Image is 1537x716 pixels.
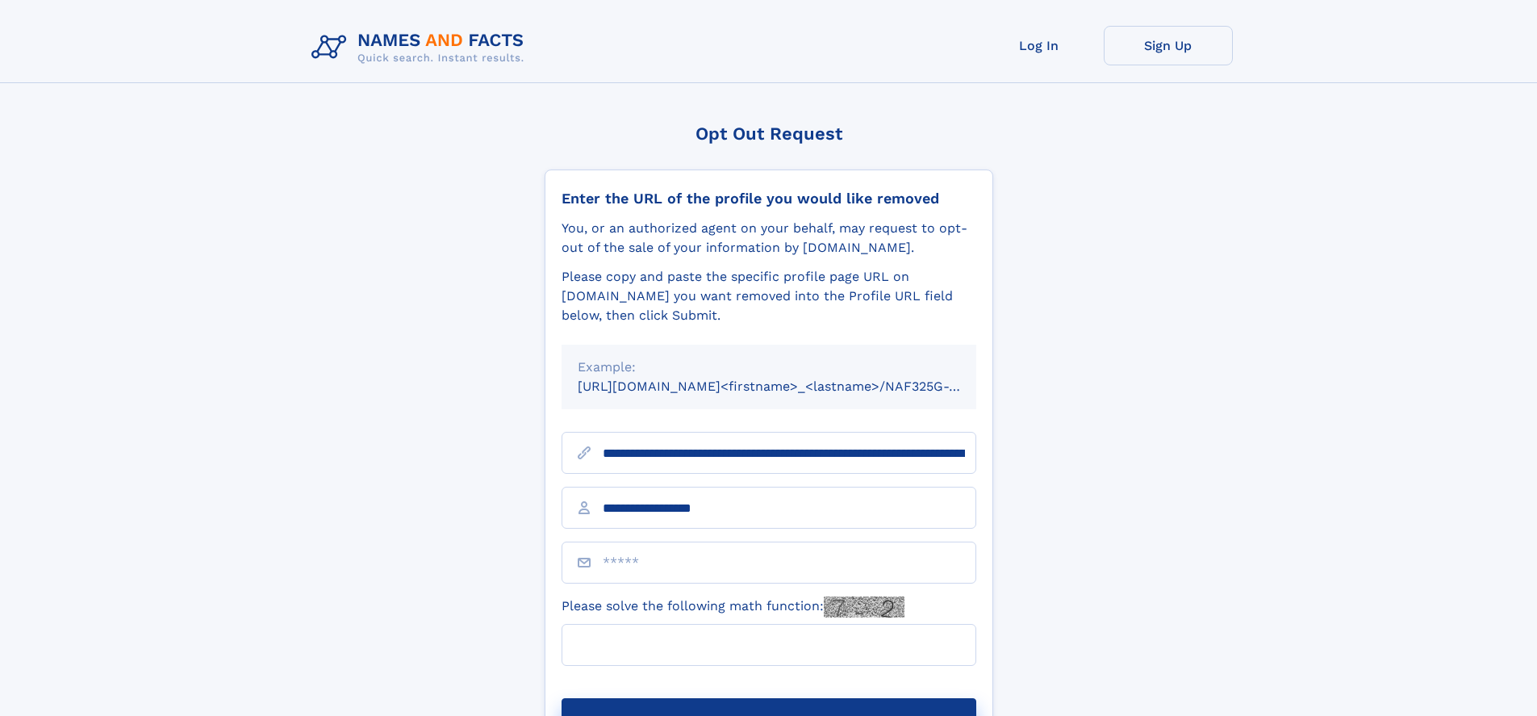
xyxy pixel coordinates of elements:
[578,358,960,377] div: Example:
[545,124,993,144] div: Opt Out Request
[1104,26,1233,65] a: Sign Up
[578,379,1007,394] small: [URL][DOMAIN_NAME]<firstname>_<lastname>/NAF325G-xxxxxxxx
[562,597,904,618] label: Please solve the following math function:
[305,26,537,69] img: Logo Names and Facts
[562,190,976,207] div: Enter the URL of the profile you would like removed
[562,219,976,258] div: You, or an authorized agent on your behalf, may request to opt-out of the sale of your informatio...
[975,26,1104,65] a: Log In
[562,267,976,325] div: Please copy and paste the specific profile page URL on [DOMAIN_NAME] you want removed into the Pr...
